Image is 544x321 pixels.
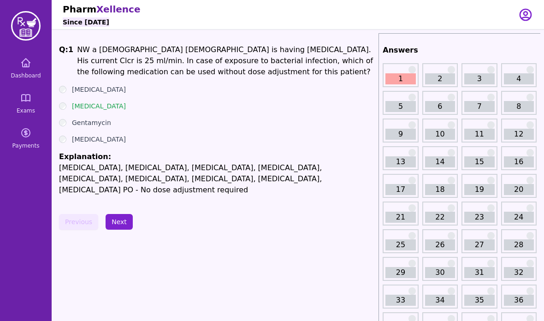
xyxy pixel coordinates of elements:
[425,184,455,195] a: 18
[12,142,40,149] span: Payments
[385,295,415,306] a: 33
[385,212,415,223] a: 21
[385,239,415,250] a: 25
[72,118,111,127] label: Gentamycin
[59,162,375,196] p: [MEDICAL_DATA], [MEDICAL_DATA], [MEDICAL_DATA], [MEDICAL_DATA], [MEDICAL_DATA], [MEDICAL_DATA], [...
[385,129,415,140] a: 9
[464,184,494,195] a: 19
[504,73,534,84] a: 4
[385,73,415,84] a: 1
[464,129,494,140] a: 11
[72,85,126,94] label: [MEDICAL_DATA]
[11,11,41,41] img: PharmXellence Logo
[464,101,494,112] a: 7
[385,101,415,112] a: 5
[425,295,455,306] a: 34
[504,239,534,250] a: 28
[425,267,455,278] a: 30
[385,184,415,195] a: 17
[385,267,415,278] a: 29
[504,212,534,223] a: 24
[63,18,109,27] h6: Since [DATE]
[504,184,534,195] a: 20
[4,122,48,155] a: Payments
[504,295,534,306] a: 36
[72,135,126,144] label: [MEDICAL_DATA]
[464,73,494,84] a: 3
[4,52,48,85] a: Dashboard
[17,107,35,114] span: Exams
[11,72,41,79] span: Dashboard
[425,239,455,250] a: 26
[385,156,415,167] a: 13
[425,212,455,223] a: 22
[504,156,534,167] a: 16
[383,45,537,56] h2: Answers
[464,212,494,223] a: 23
[59,152,111,161] span: Explanation:
[464,295,494,306] a: 35
[59,44,73,77] h1: Q: 1
[77,44,375,77] p: NW a [DEMOGRAPHIC_DATA] [DEMOGRAPHIC_DATA] is having [MEDICAL_DATA]. His current Clcr is 25 ml/mi...
[72,101,126,111] label: [MEDICAL_DATA]
[425,101,455,112] a: 6
[106,214,133,230] button: Next
[504,129,534,140] a: 12
[504,267,534,278] a: 32
[63,4,96,15] span: Pharm
[464,239,494,250] a: 27
[464,267,494,278] a: 31
[4,87,48,120] a: Exams
[425,129,455,140] a: 10
[425,73,455,84] a: 2
[464,156,494,167] a: 15
[425,156,455,167] a: 14
[504,101,534,112] a: 8
[96,4,140,15] span: Xellence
